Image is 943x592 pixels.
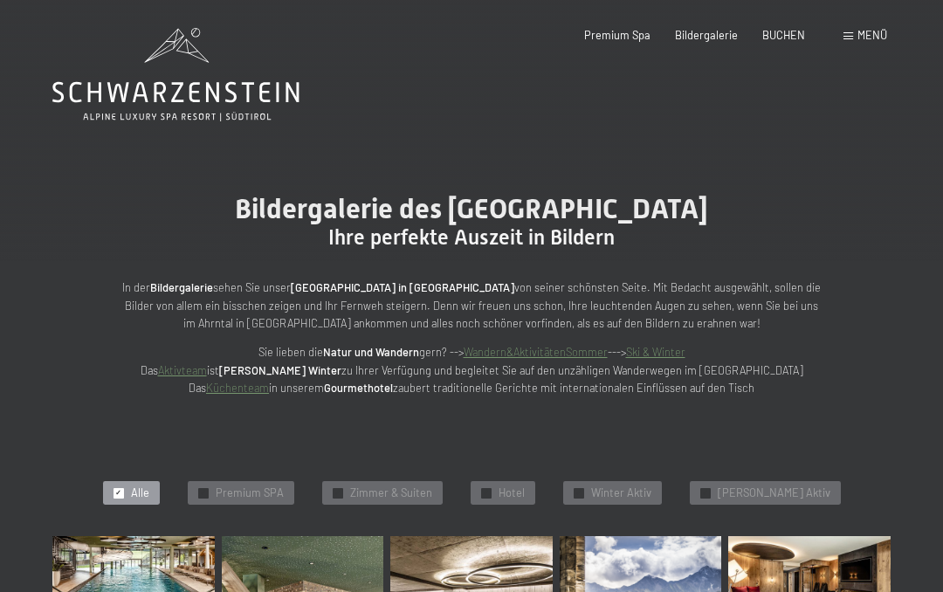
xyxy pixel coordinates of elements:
a: Premium Spa [584,28,650,42]
span: ✓ [483,488,489,498]
span: ✓ [702,488,708,498]
p: In der sehen Sie unser von seiner schönsten Seite. Mit Bedacht ausgewählt, sollen die Bilder von ... [122,279,821,332]
span: Winter Aktiv [591,485,651,501]
a: Küchenteam [206,381,269,395]
a: Ski & Winter [626,345,685,359]
span: ✓ [575,488,582,498]
span: ✓ [115,488,121,498]
span: Bildergalerie des [GEOGRAPHIC_DATA] [235,192,708,225]
span: Hotel [499,485,525,501]
span: Menü [857,28,887,42]
span: Alle [131,485,149,501]
span: Zimmer & Suiten [350,485,432,501]
a: Aktivteam [158,363,207,377]
strong: [GEOGRAPHIC_DATA] in [GEOGRAPHIC_DATA] [291,280,514,294]
span: Premium SPA [216,485,284,501]
strong: Bildergalerie [150,280,213,294]
p: Sie lieben die gern? --> ---> Das ist zu Ihrer Verfügung und begleitet Sie auf den unzähligen Wan... [122,343,821,396]
a: Bildergalerie [675,28,738,42]
span: Ihre perfekte Auszeit in Bildern [328,225,615,250]
span: ✓ [200,488,206,498]
strong: [PERSON_NAME] Winter [219,363,341,377]
span: ✓ [334,488,341,498]
strong: Gourmethotel [324,381,393,395]
a: BUCHEN [762,28,805,42]
span: [PERSON_NAME] Aktiv [718,485,830,501]
a: Wandern&AktivitätenSommer [464,345,608,359]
